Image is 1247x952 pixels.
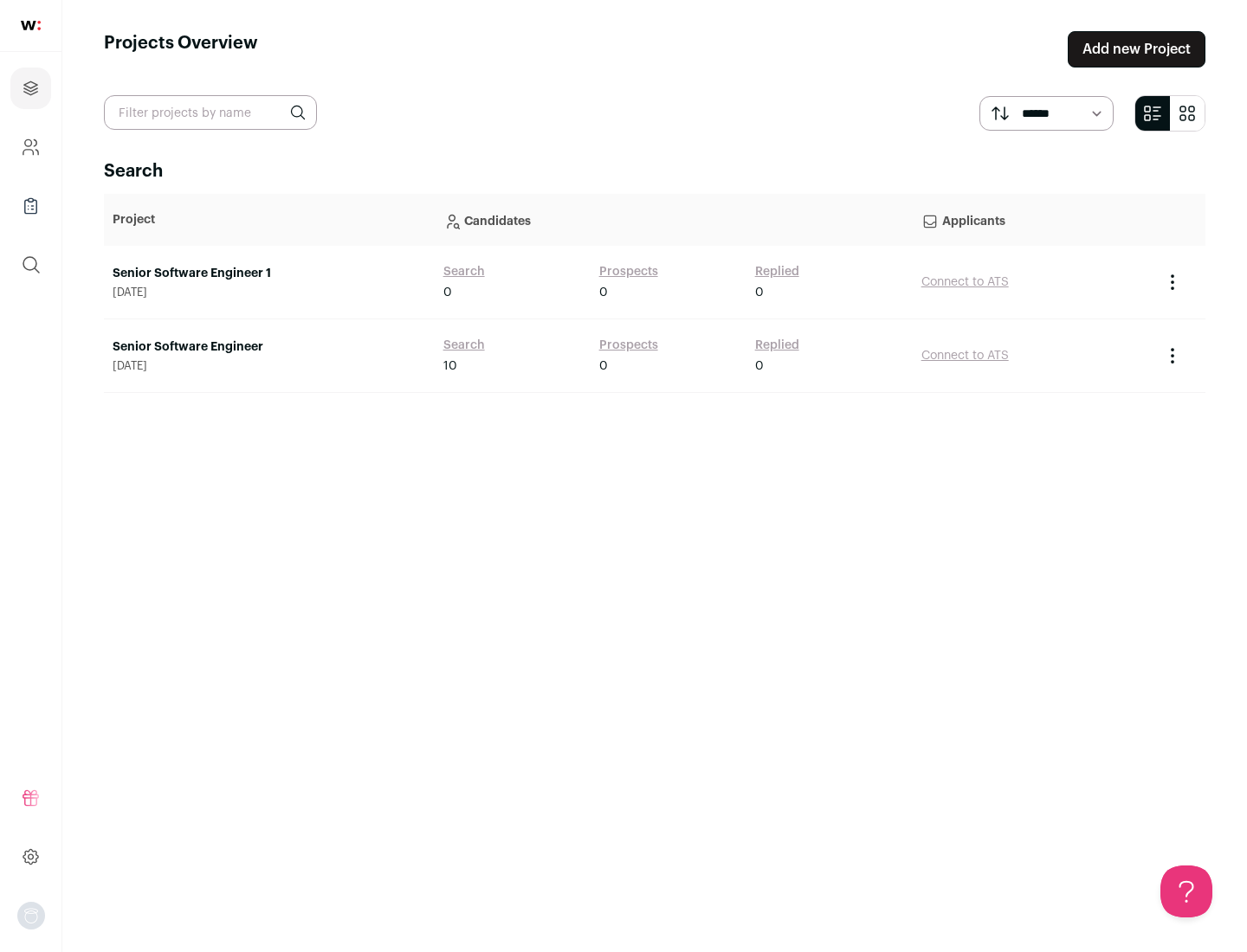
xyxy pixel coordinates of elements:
a: Search [443,263,485,280]
a: Prospects [599,263,658,280]
a: Projects [10,68,51,109]
a: Connect to ATS [921,276,1009,288]
span: 0 [755,284,764,301]
a: Replied [755,263,799,280]
a: Replied [755,337,799,354]
h1: Projects Overview [104,31,258,68]
a: Company Lists [10,185,51,227]
span: 0 [599,284,608,301]
h2: Search [104,159,1205,183]
span: 0 [443,284,452,301]
a: Prospects [599,337,658,354]
input: Filter projects by name [104,95,317,130]
span: 10 [443,357,457,375]
a: Connect to ATS [921,350,1009,362]
img: nopic.png [17,902,45,929]
a: Add new Project [1068,31,1205,68]
span: 0 [599,357,608,375]
p: Candidates [443,203,904,237]
span: 0 [755,357,764,375]
button: Open dropdown [17,902,45,929]
button: Project Actions [1162,272,1183,293]
iframe: Help Scout Beacon - Open [1160,865,1212,917]
img: wellfound-shorthand-0d5821cbd27db2630d0214b213865d53afaa358527fdda9d0ea32b1df1b89c2c.svg [21,21,41,30]
span: [DATE] [113,286,426,299]
a: Company and ATS Settings [10,126,51,168]
span: [DATE] [113,359,426,373]
a: Search [443,337,485,354]
a: Senior Software Engineer 1 [113,265,426,282]
p: Project [113,211,426,228]
button: Project Actions [1162,345,1183,366]
a: Senior Software Engineer [113,338,426,356]
p: Applicants [921,203,1145,237]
